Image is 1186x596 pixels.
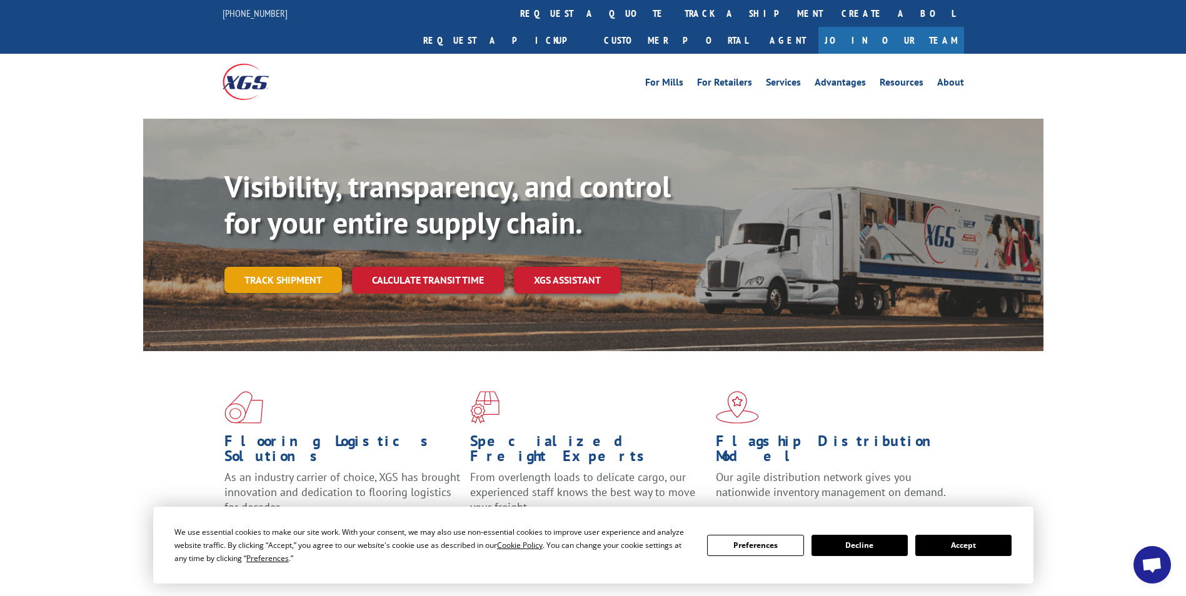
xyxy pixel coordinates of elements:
a: Calculate transit time [352,267,504,294]
a: XGS ASSISTANT [514,267,621,294]
span: Our agile distribution network gives you nationwide inventory management on demand. [716,470,946,499]
a: Advantages [815,77,866,91]
img: xgs-icon-flagship-distribution-model-red [716,391,759,424]
a: Request a pickup [414,27,595,54]
a: Customer Portal [595,27,757,54]
div: We use essential cookies to make our site work. With your consent, we may also use non-essential ... [174,525,692,565]
a: About [937,77,964,91]
h1: Flagship Distribution Model [716,434,952,470]
a: Join Our Team [818,27,964,54]
a: Agent [757,27,818,54]
span: Preferences [246,553,289,564]
a: Track shipment [224,267,342,293]
a: For Mills [645,77,683,91]
b: Visibility, transparency, and control for your entire supply chain. [224,167,671,242]
a: Resources [880,77,923,91]
div: Cookie Consent Prompt [153,507,1033,584]
a: [PHONE_NUMBER] [223,7,288,19]
div: Open chat [1133,546,1171,584]
button: Preferences [707,535,803,556]
button: Decline [812,535,908,556]
button: Accept [915,535,1012,556]
h1: Flooring Logistics Solutions [224,434,461,470]
h1: Specialized Freight Experts [470,434,706,470]
p: From overlength loads to delicate cargo, our experienced staff knows the best way to move your fr... [470,470,706,525]
a: For Retailers [697,77,752,91]
img: xgs-icon-focused-on-flooring-red [470,391,500,424]
span: Cookie Policy [497,540,543,550]
img: xgs-icon-total-supply-chain-intelligence-red [224,391,263,424]
span: As an industry carrier of choice, XGS has brought innovation and dedication to flooring logistics... [224,470,460,514]
a: Services [766,77,801,91]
